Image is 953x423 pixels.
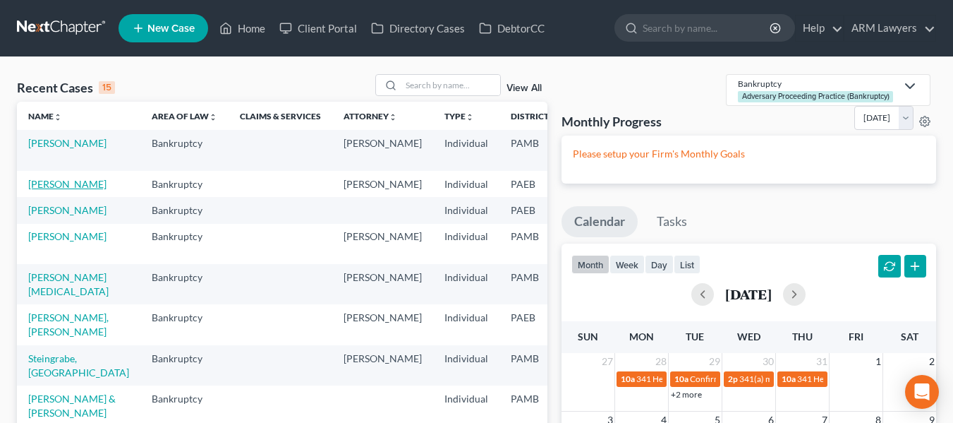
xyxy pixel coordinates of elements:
a: Steingrabe, [GEOGRAPHIC_DATA] [28,352,129,379]
span: 10a [621,374,635,384]
a: [PERSON_NAME] [28,178,107,190]
td: [PERSON_NAME] [332,304,433,345]
span: 10a [674,374,688,384]
span: 30 [761,353,775,370]
span: Wed [737,330,760,342]
td: [PERSON_NAME] [332,264,433,304]
span: Sat [901,330,918,342]
td: PAMB [499,130,569,170]
a: [PERSON_NAME] [28,230,107,242]
span: 31 [815,353,829,370]
span: 341 Hearing for [PERSON_NAME] [797,374,923,384]
div: Recent Cases [17,79,115,96]
p: Please setup your Firm's Monthly Goals [573,147,925,161]
a: Attorneyunfold_more [344,111,397,121]
span: New Case [147,23,195,34]
td: [PERSON_NAME] [332,130,433,170]
h3: Monthly Progress [562,113,662,130]
td: [PERSON_NAME] [332,171,433,197]
td: Individual [433,224,499,264]
a: Directory Cases [364,16,472,41]
span: Sun [578,330,598,342]
span: 10a [782,374,796,384]
a: Districtunfold_more [511,111,557,121]
td: Individual [433,304,499,345]
span: Thu [792,330,813,342]
td: Bankruptcy [140,197,229,223]
a: ARM Lawyers [844,16,935,41]
th: Claims & Services [229,102,332,130]
td: PAMB [499,224,569,264]
td: Individual [433,130,499,170]
a: Calendar [562,206,638,237]
td: [PERSON_NAME] [332,224,433,264]
h2: [DATE] [725,287,772,302]
a: [PERSON_NAME], [PERSON_NAME] [28,311,109,338]
span: Fri [849,330,863,342]
span: 1 [874,353,882,370]
a: Nameunfold_more [28,111,62,121]
span: 341 Hearing for Steingrabe, [GEOGRAPHIC_DATA] [636,374,825,384]
span: 29 [708,353,722,370]
td: [PERSON_NAME] [332,345,433,386]
i: unfold_more [466,113,474,121]
div: 15 [99,81,115,94]
button: week [609,255,645,274]
span: Tue [686,330,704,342]
span: 341(a) meeting for [PERSON_NAME] [739,374,875,384]
td: Individual [433,171,499,197]
a: [PERSON_NAME] & [PERSON_NAME] [28,393,116,419]
td: Bankruptcy [140,171,229,197]
a: Area of Lawunfold_more [152,111,217,121]
a: Client Portal [272,16,364,41]
a: View All [506,83,542,93]
button: day [645,255,674,274]
a: DebtorCC [472,16,552,41]
td: Individual [433,264,499,304]
button: list [674,255,700,274]
td: PAEB [499,171,569,197]
a: Typeunfold_more [444,111,474,121]
td: Bankruptcy [140,130,229,170]
div: Adversary Proceeding Practice (Bankruptcy) [738,91,893,102]
div: Open Intercom Messenger [905,375,939,409]
i: unfold_more [209,113,217,121]
input: Search by name... [643,15,772,41]
a: [PERSON_NAME] [28,137,107,149]
td: Bankruptcy [140,304,229,345]
div: Bankruptcy [738,78,896,90]
a: [PERSON_NAME][MEDICAL_DATA] [28,271,109,297]
a: Tasks [644,206,700,237]
button: month [571,255,609,274]
td: PAEB [499,197,569,223]
i: unfold_more [54,113,62,121]
td: PAMB [499,345,569,386]
a: Home [212,16,272,41]
span: 2p [728,374,738,384]
span: Mon [629,330,654,342]
td: Bankruptcy [140,224,229,264]
td: Bankruptcy [140,345,229,386]
td: PAEB [499,304,569,345]
td: PAMB [499,264,569,304]
span: 2 [928,353,936,370]
td: Individual [433,345,499,386]
span: 28 [654,353,668,370]
span: Confirmation Date for [PERSON_NAME] [690,374,839,384]
a: [PERSON_NAME] [28,204,107,216]
td: Individual [433,197,499,223]
a: Help [796,16,843,41]
span: 27 [600,353,614,370]
input: Search by name... [401,75,500,95]
i: unfold_more [389,113,397,121]
a: +2 more [671,389,702,400]
td: Bankruptcy [140,264,229,304]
